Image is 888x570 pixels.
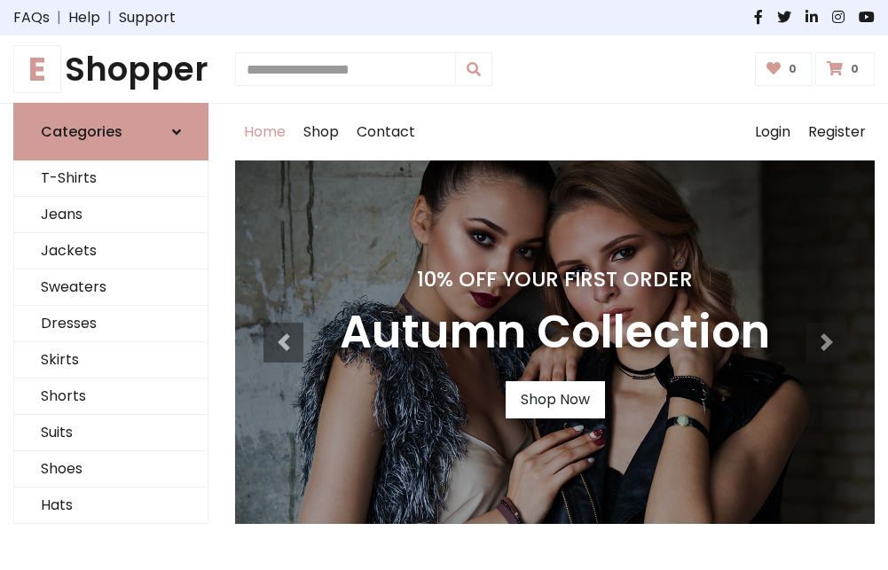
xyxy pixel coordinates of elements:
[119,7,176,28] a: Support
[13,7,50,28] a: FAQs
[14,269,208,306] a: Sweaters
[799,104,875,160] a: Register
[13,50,208,89] h1: Shopper
[41,123,122,140] h6: Categories
[50,7,68,28] span: |
[815,52,875,86] a: 0
[506,381,605,418] a: Shop Now
[14,488,208,524] a: Hats
[68,7,100,28] a: Help
[746,104,799,160] a: Login
[14,342,208,379] a: Skirts
[348,104,424,160] a: Contact
[340,267,770,292] h4: 10% Off Your First Order
[100,7,119,28] span: |
[846,61,863,77] span: 0
[14,306,208,342] a: Dresses
[13,50,208,89] a: EShopper
[14,197,208,233] a: Jeans
[295,104,348,160] a: Shop
[14,379,208,415] a: Shorts
[13,45,61,93] span: E
[784,61,801,77] span: 0
[13,103,208,160] a: Categories
[755,52,813,86] a: 0
[14,233,208,269] a: Jackets
[14,415,208,451] a: Suits
[14,451,208,488] a: Shoes
[340,306,770,360] h3: Autumn Collection
[235,104,295,160] a: Home
[14,160,208,197] a: T-Shirts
